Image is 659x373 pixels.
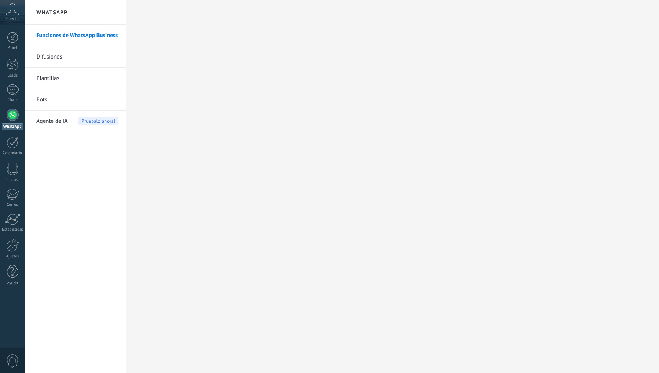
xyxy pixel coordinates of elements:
div: Chats [2,98,24,103]
li: Difusiones [25,46,126,68]
div: Panel [2,46,24,50]
div: Listas [2,178,24,182]
span: Cuenta [6,16,19,21]
a: Agente de IAPruébalo ahora! [36,111,118,132]
li: Agente de IA [25,111,126,132]
div: Ayuda [2,281,24,286]
a: Difusiones [36,46,118,68]
li: Funciones de WhatsApp Business [25,25,126,46]
div: Estadísticas [2,227,24,232]
span: Agente de IA [36,111,68,132]
div: Correo [2,202,24,207]
div: Leads [2,73,24,78]
li: Plantillas [25,68,126,89]
div: WhatsApp [2,123,23,130]
span: Pruébalo ahora! [78,117,118,125]
a: Bots [36,89,118,111]
li: Bots [25,89,126,111]
div: Ajustes [2,254,24,259]
a: Funciones de WhatsApp Business [36,25,118,46]
a: Plantillas [36,68,118,89]
div: Calendario [2,151,24,156]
